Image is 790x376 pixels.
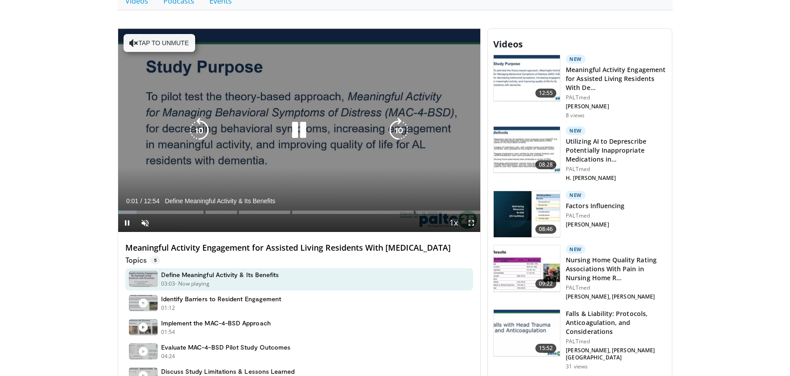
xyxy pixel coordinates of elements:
a: 09:22 New Nursing Home Quality Rating Associations With Pain in Nursing Home R… PALTmed [PERSON_N... [493,245,666,302]
h4: Meaningful Activity Engagement for Assisted Living Residents With [MEDICAL_DATA] [125,243,474,253]
p: PALTmed [566,94,666,101]
button: Unmute [136,214,154,232]
img: e0139803-56ed-48f5-9f25-f0345b896b2b.150x105_q85_crop-smart_upscale.jpg [494,55,560,102]
p: New [566,191,585,200]
p: 04:24 [161,352,175,360]
p: H. [PERSON_NAME] [566,175,666,182]
h4: Evaluate MAC-4-BSD Pilot Study Outcomes [161,343,291,351]
a: 15:52 Falls & Liability: Protocols, Anticoagulation, and Considerations PALTmed [PERSON_NAME], [P... [493,309,666,370]
p: [PERSON_NAME], [PERSON_NAME] [566,293,666,300]
span: Define Meaningful Activity & Its Benefits [165,197,275,205]
span: 08:46 [535,225,557,234]
span: 12:55 [535,89,557,98]
a: 12:55 New Meaningful Activity Engagement for Assisted Living Residents With De… PALTmed [PERSON_N... [493,55,666,119]
img: f0cd25e6-4bcd-4a35-b2b5-52f4e6e10a38.150x105_q85_crop-smart_upscale.jpg [494,245,560,292]
button: Pause [118,214,136,232]
span: 15:52 [535,344,557,353]
button: Fullscreen [462,214,480,232]
p: - Now playing [175,280,209,288]
h4: Define Meaningful Activity & Its Benefits [161,271,279,279]
img: 9a4e822c-c029-4919-98bf-69e5004df8ab.150x105_q85_crop-smart_upscale.jpg [494,127,560,173]
h3: Utilizing AI to Deprescribe Potentially Inappropriate Medications in… [566,137,666,164]
span: 0:01 [126,197,138,205]
p: [PERSON_NAME] [566,221,624,228]
a: 08:28 New Utilizing AI to Deprescribe Potentially Inappropriate Medications in… PALTmed H. [PERSO... [493,126,666,184]
span: / [141,197,142,205]
p: PALTmed [566,212,624,219]
h3: Falls & Liability: Protocols, Anticoagulation, and Considerations [566,309,666,336]
p: 01:54 [161,328,175,336]
p: New [566,126,585,135]
p: 8 views [566,112,585,119]
p: PALTmed [566,338,666,345]
h3: Meaningful Activity Engagement for Assisted Living Residents With De… [566,65,666,92]
p: PALTmed [566,166,666,173]
span: 09:22 [535,279,557,288]
p: [PERSON_NAME] [566,103,666,110]
p: 01:12 [161,304,175,312]
p: [PERSON_NAME], [PERSON_NAME][GEOGRAPHIC_DATA] [566,347,666,361]
button: Tap to unmute [124,34,195,52]
span: 5 [150,256,160,265]
p: Topics [125,256,160,265]
img: 50a6b83d-7d59-46b9-a44f-f8b1694ae069.150x105_q85_crop-smart_upscale.jpg [494,191,560,238]
h3: Factors Influencing [566,201,624,210]
h4: Discuss Study Limitations & Lessons Learned [161,367,295,376]
div: Progress Bar [118,210,481,214]
h4: Identify Barriers to Resident Engagement [161,295,282,303]
video-js: Video Player [118,29,481,233]
p: New [566,245,585,254]
a: 08:46 New Factors Influencing PALTmed [PERSON_NAME] [493,191,666,238]
p: 31 views [566,363,588,370]
span: 12:54 [144,197,159,205]
span: 08:28 [535,160,557,169]
span: Videos [493,38,523,50]
p: 03:03 [161,280,175,288]
button: Playback Rate [444,214,462,232]
p: PALTmed [566,284,666,291]
p: New [566,55,585,64]
img: 26c6f3f4-7b4d-4ccd-8eab-09465d4294bb.150x105_q85_crop-smart_upscale.jpg [494,310,560,356]
h3: Nursing Home Quality Rating Associations With Pain in Nursing Home R… [566,256,666,282]
h4: Implement the MAC-4-BSD Approach [161,319,271,327]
